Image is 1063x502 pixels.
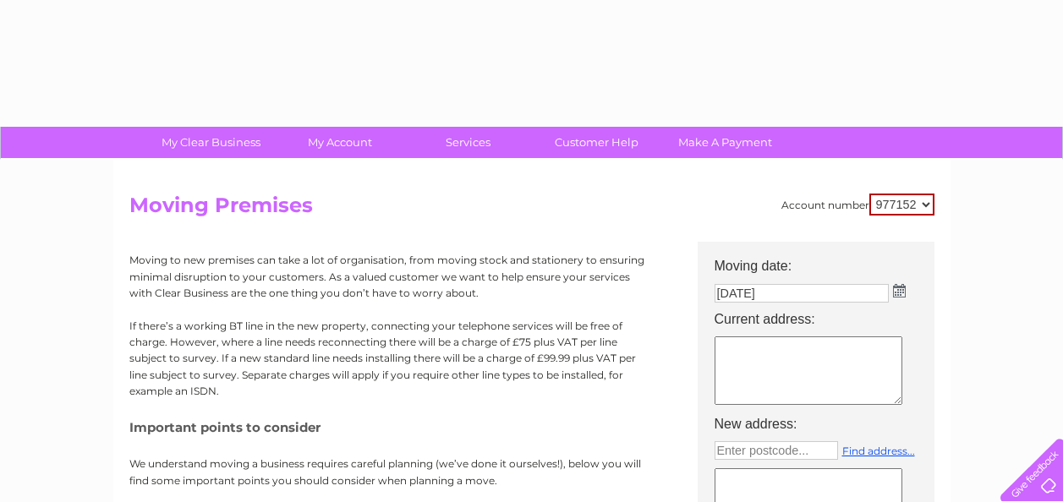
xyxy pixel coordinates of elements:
[527,127,666,158] a: Customer Help
[398,127,538,158] a: Services
[706,307,943,332] th: Current address:
[781,194,934,216] div: Account number
[141,127,281,158] a: My Clear Business
[129,420,654,434] h5: Important points to consider
[270,127,409,158] a: My Account
[706,242,943,279] th: Moving date:
[655,127,795,158] a: Make A Payment
[129,318,654,399] p: If there’s a working BT line in the new property, connecting your telephone services will be free...
[129,194,934,226] h2: Moving Premises
[893,284,906,297] img: ...
[706,412,943,437] th: New address:
[842,445,915,457] a: Find address...
[129,252,654,301] p: Moving to new premises can take a lot of organisation, from moving stock and stationery to ensuri...
[129,456,654,488] p: We understand moving a business requires careful planning (we’ve done it ourselves!), below you w...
